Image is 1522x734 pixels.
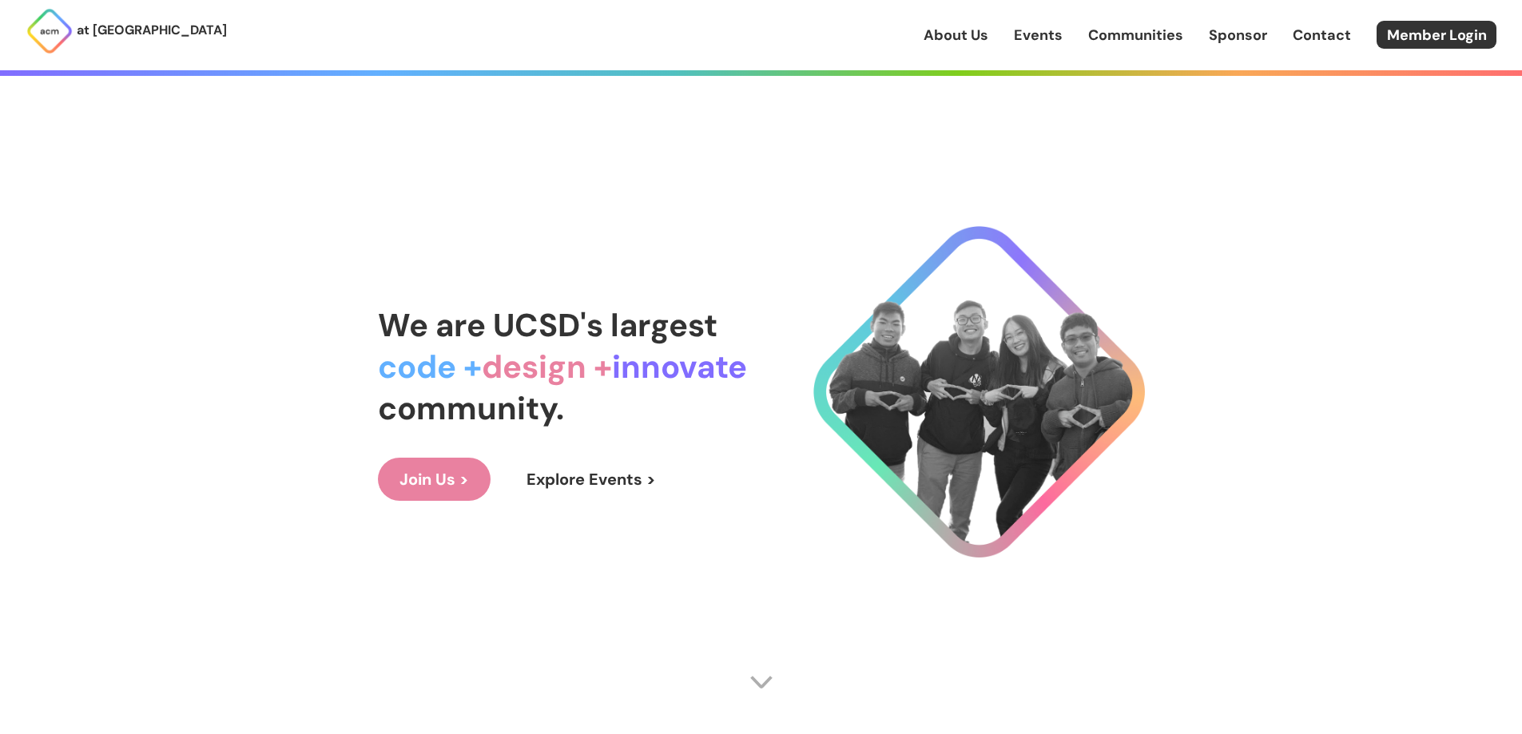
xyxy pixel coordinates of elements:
[482,346,612,387] span: design +
[378,346,482,387] span: code +
[26,7,227,55] a: at [GEOGRAPHIC_DATA]
[505,458,678,501] a: Explore Events >
[378,458,491,501] a: Join Us >
[26,7,74,55] img: ACM Logo
[1088,25,1183,46] a: Communities
[378,387,564,429] span: community.
[378,304,717,346] span: We are UCSD's largest
[1014,25,1063,46] a: Events
[1377,21,1496,49] a: Member Login
[749,670,773,694] img: Scroll Arrow
[77,20,227,41] p: at [GEOGRAPHIC_DATA]
[924,25,988,46] a: About Us
[612,346,747,387] span: innovate
[1293,25,1351,46] a: Contact
[1209,25,1267,46] a: Sponsor
[813,226,1145,557] img: Cool Logo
